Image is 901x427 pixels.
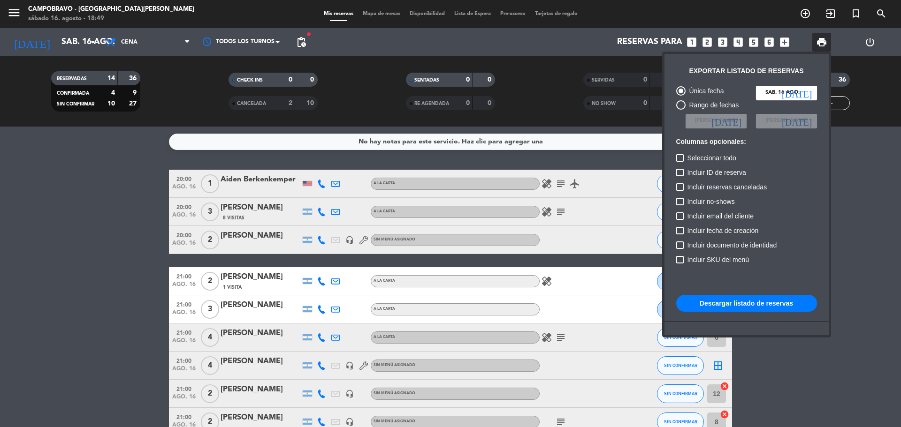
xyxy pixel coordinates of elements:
[816,37,827,48] span: print
[687,240,777,251] span: Incluir documento de identidad
[687,225,759,236] span: Incluir fecha de creación
[676,138,817,146] h6: Columnas opcionales:
[686,100,739,111] div: Rango de fechas
[782,88,812,97] i: [DATE]
[676,295,817,312] button: Descargar listado de reservas
[687,167,746,178] span: Incluir ID de reserva
[689,66,804,76] div: Exportar listado de reservas
[686,86,724,97] div: Única fecha
[687,254,749,265] span: Incluir SKU del menú
[711,116,741,126] i: [DATE]
[687,181,767,193] span: Incluir reservas canceladas
[306,31,312,37] span: fiber_manual_record
[765,117,808,125] span: [PERSON_NAME]
[296,37,307,48] span: pending_actions
[687,152,736,164] span: Seleccionar todo
[687,196,735,207] span: Incluir no-shows
[695,117,737,125] span: [PERSON_NAME]
[782,116,812,126] i: [DATE]
[687,210,754,222] span: Incluir email del cliente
